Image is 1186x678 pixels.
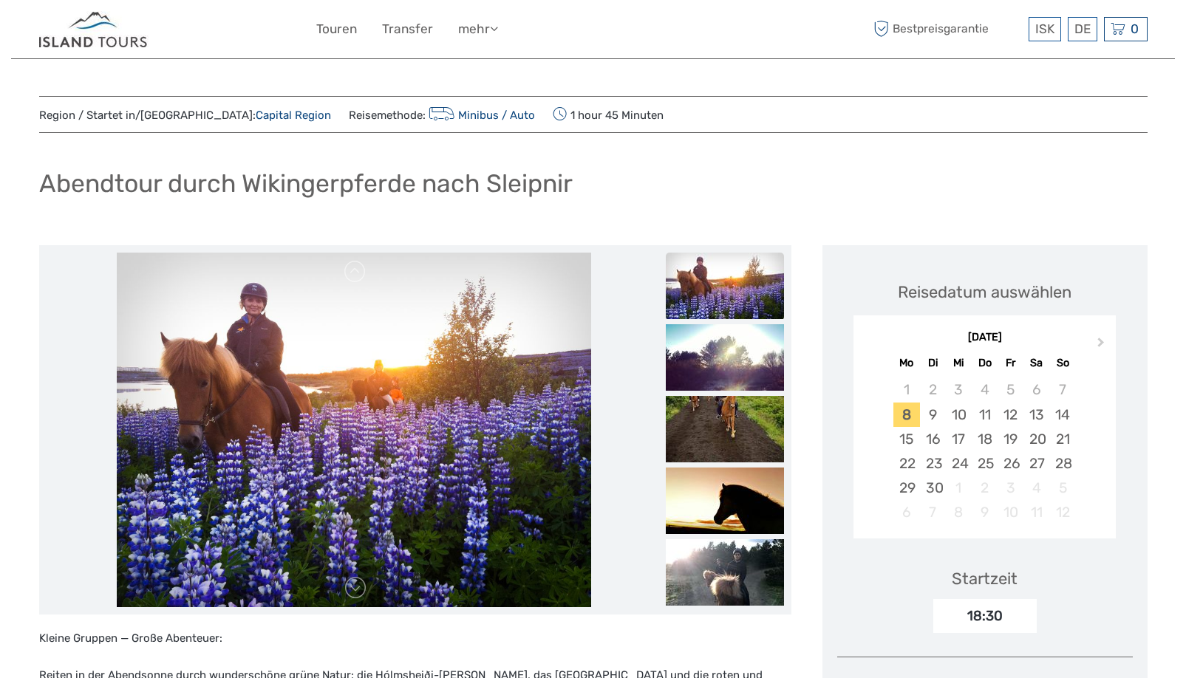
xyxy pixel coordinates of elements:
[920,500,946,524] div: Not available Dienstag, 7. Oktober 2025
[316,18,357,40] a: Touren
[1023,451,1049,476] div: Choose Samstag, 27. September 2025
[946,500,972,524] div: Not available Mittwoch, 8. Oktober 2025
[893,500,919,524] div: Not available Montag, 6. Oktober 2025
[972,403,998,427] div: Choose Donnerstag, 11. September 2025
[998,451,1023,476] div: Choose Freitag, 26. September 2025
[998,353,1023,373] div: Fr
[1049,403,1075,427] div: Choose Sonntag, 14. September 2025
[1049,476,1075,500] div: Not available Sonntag, 5. Oktober 2025
[893,427,919,451] div: Choose Montag, 15. September 2025
[666,539,784,606] img: ff12314e99c04087909ccc8dfd89d99e_slider_thumbnail.jpg
[946,377,972,402] div: Not available Mittwoch, 3. September 2025
[920,403,946,427] div: Choose Dienstag, 9. September 2025
[1128,21,1141,36] span: 0
[39,108,331,123] span: Region / Startet in/[GEOGRAPHIC_DATA]:
[972,476,998,500] div: Not available Donnerstag, 2. Oktober 2025
[972,427,998,451] div: Choose Donnerstag, 18. September 2025
[553,104,664,125] span: 1 hour 45 Minuten
[1023,353,1049,373] div: Sa
[998,500,1023,524] div: Not available Freitag, 10. Oktober 2025
[39,11,149,47] img: Iceland ProTravel
[1023,403,1049,427] div: Choose Samstag, 13. September 2025
[666,468,784,534] img: 754bf1858a234c7681c215271a1c0904_slider_thumbnail.jpg
[946,476,972,500] div: Not available Mittwoch, 1. Oktober 2025
[349,104,536,125] span: Reisemethode:
[1049,500,1075,524] div: Not available Sonntag, 12. Oktober 2025
[666,324,784,391] img: 7d7d5392e81545c99d2fe056349d1f3e_slider_thumbnail.jpg
[893,403,919,427] div: Choose Montag, 8. September 2025
[972,377,998,402] div: Not available Donnerstag, 4. September 2025
[920,353,946,373] div: Di
[972,451,998,476] div: Choose Donnerstag, 25. September 2025
[952,567,1018,590] div: Startzeit
[972,353,998,373] div: Do
[920,427,946,451] div: Choose Dienstag, 16. September 2025
[858,377,1111,524] div: month 2025-09
[893,451,919,476] div: Choose Montag, 22. September 2025
[458,18,498,40] a: mehr
[256,109,331,122] a: Capital Region
[946,353,972,373] div: Mi
[426,109,536,122] a: Minibus / Auto
[946,427,972,451] div: Choose Mittwoch, 17. September 2025
[898,281,1071,304] div: Reisedatum auswählen
[1091,334,1114,357] button: Next Month
[1049,377,1075,402] div: Not available Sonntag, 7. September 2025
[39,629,791,648] p: Kleine Gruppen — Große Abenteuer:
[920,476,946,500] div: Choose Dienstag, 30. September 2025
[920,451,946,476] div: Choose Dienstag, 23. September 2025
[1049,353,1075,373] div: So
[998,427,1023,451] div: Choose Freitag, 19. September 2025
[972,500,998,524] div: Not available Donnerstag, 9. Oktober 2025
[1068,17,1097,41] div: DE
[893,377,919,402] div: Not available Montag, 1. September 2025
[870,17,1025,41] span: Bestpreisgarantie
[946,451,972,476] div: Choose Mittwoch, 24. September 2025
[933,599,1037,633] div: 18:30
[893,353,919,373] div: Mo
[39,168,573,199] h1: Abendtour durch Wikingerpferde nach Sleipnir
[1023,377,1049,402] div: Not available Samstag, 6. September 2025
[1023,427,1049,451] div: Choose Samstag, 20. September 2025
[998,403,1023,427] div: Choose Freitag, 12. September 2025
[666,396,784,462] img: 55ffed0d834e4784b5dbd2493598e87b_slider_thumbnail.jpg
[893,476,919,500] div: Choose Montag, 29. September 2025
[1035,21,1054,36] span: ISK
[1049,427,1075,451] div: Choose Sonntag, 21. September 2025
[117,253,592,607] img: 31fcad7d2cea4a6a88f7907fb6a36182_main_slider.jpg
[1023,500,1049,524] div: Not available Samstag, 11. Oktober 2025
[998,476,1023,500] div: Not available Freitag, 3. Oktober 2025
[666,253,784,319] img: 31fcad7d2cea4a6a88f7907fb6a36182_slider_thumbnail.jpg
[920,377,946,402] div: Not available Dienstag, 2. September 2025
[1049,451,1075,476] div: Choose Sonntag, 28. September 2025
[998,377,1023,402] div: Not available Freitag, 5. September 2025
[1023,476,1049,500] div: Not available Samstag, 4. Oktober 2025
[853,330,1116,346] div: [DATE]
[946,403,972,427] div: Choose Mittwoch, 10. September 2025
[382,18,433,40] a: Transfer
